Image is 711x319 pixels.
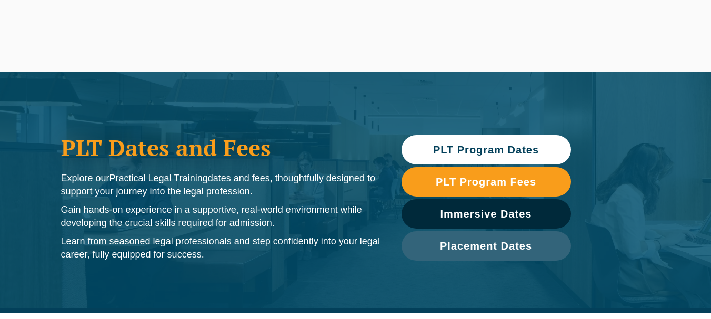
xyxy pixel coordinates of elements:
[61,172,380,198] p: Explore our dates and fees, thoughtfully designed to support your journey into the legal profession.
[440,241,532,251] span: Placement Dates
[402,167,571,197] a: PLT Program Fees
[402,231,571,261] a: Placement Dates
[61,203,380,230] p: Gain hands-on experience in a supportive, real-world environment while developing the crucial ski...
[61,235,380,261] p: Learn from seasoned legal professionals and step confidently into your legal career, fully equipp...
[440,209,532,219] span: Immersive Dates
[436,177,536,187] span: PLT Program Fees
[433,145,539,155] span: PLT Program Dates
[402,199,571,229] a: Immersive Dates
[109,173,208,183] span: Practical Legal Training
[402,135,571,164] a: PLT Program Dates
[61,135,380,161] h1: PLT Dates and Fees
